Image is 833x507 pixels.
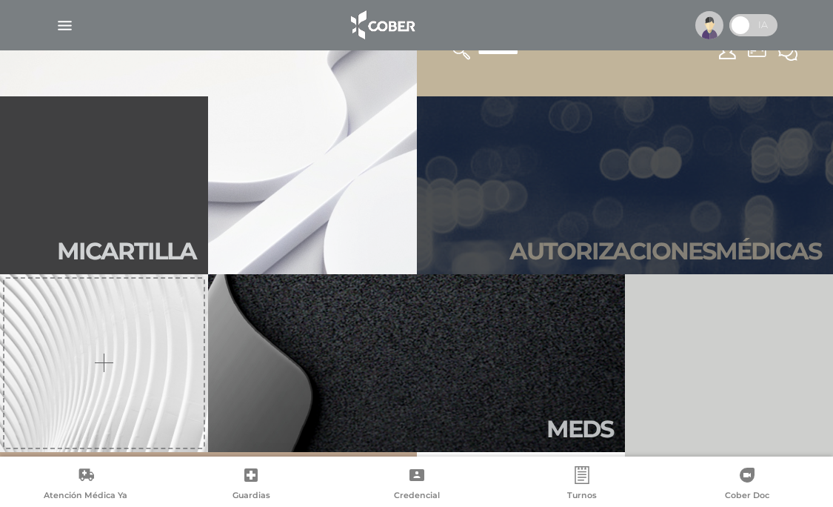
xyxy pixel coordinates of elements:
[725,490,769,503] span: Cober Doc
[695,11,723,39] img: profile-placeholder.svg
[334,466,499,504] a: Credencial
[665,466,830,504] a: Cober Doc
[44,490,127,503] span: Atención Médica Ya
[232,490,270,503] span: Guardias
[343,7,421,43] img: logo_cober_home-white.png
[3,466,168,504] a: Atención Médica Ya
[509,237,821,265] h2: Autori zaciones médicas
[567,490,597,503] span: Turnos
[546,415,613,443] h2: Meds
[394,490,440,503] span: Credencial
[56,16,74,35] img: Cober_menu-lines-white.svg
[168,466,333,504] a: Guardias
[208,274,625,452] a: Meds
[57,237,196,265] h2: Mi car tilla
[499,466,664,504] a: Turnos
